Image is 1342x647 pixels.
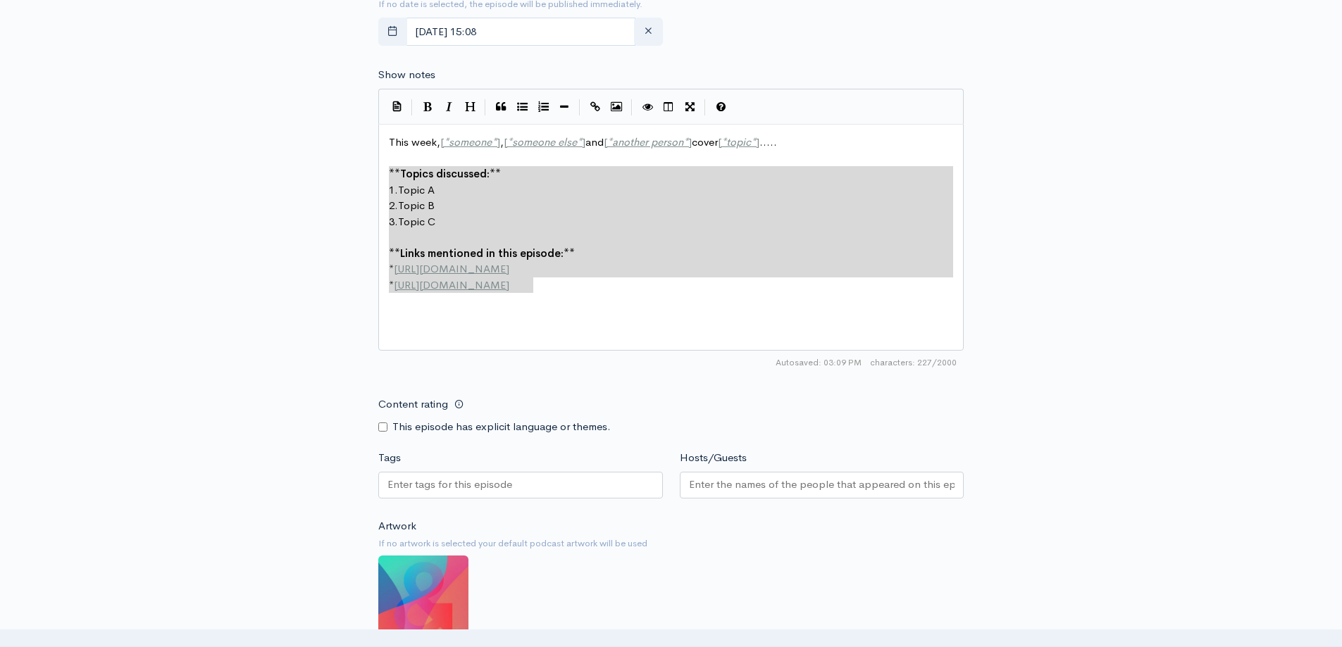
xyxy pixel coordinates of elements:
[387,477,514,493] input: Enter tags for this episode
[606,96,627,118] button: Insert Image
[378,18,407,46] button: toggle
[689,477,955,493] input: Enter the names of the people that appeared on this episode
[378,390,448,419] label: Content rating
[440,135,444,149] span: [
[756,135,759,149] span: ]
[533,96,554,118] button: Numbered List
[398,183,435,196] span: Topic A
[554,96,575,118] button: Insert Horizontal Line
[511,96,533,118] button: Generic List
[604,135,607,149] span: [
[400,167,490,180] span: Topics discussed:
[394,278,509,291] span: [URL][DOMAIN_NAME]
[679,96,700,118] button: Toggle Fullscreen
[870,356,957,369] span: 227/2000
[389,199,398,212] span: 2.
[459,96,480,118] button: Heading
[398,199,435,212] span: Topic B
[485,99,486,115] i: |
[718,135,721,149] span: [
[438,96,459,118] button: Italic
[631,99,633,115] i: |
[658,96,679,118] button: Toggle Side by Side
[512,135,577,149] span: someone else
[704,99,706,115] i: |
[411,99,413,115] i: |
[490,96,511,118] button: Quote
[497,135,500,149] span: ]
[392,419,611,435] label: This episode has explicit language or themes.
[634,18,663,46] button: clear
[378,450,401,466] label: Tags
[378,536,964,551] small: If no artwork is selected your default podcast artwork will be used
[389,215,398,228] span: 3.
[776,356,862,369] span: Autosaved: 03:09 PM
[726,135,751,149] span: topic
[386,96,407,117] button: Insert Show Notes Template
[612,135,683,149] span: another person
[688,135,692,149] span: ]
[680,450,747,466] label: Hosts/Guests
[582,135,585,149] span: ]
[378,518,416,534] label: Artwork
[585,96,606,118] button: Create Link
[449,135,492,149] span: someone
[417,96,438,118] button: Bold
[400,246,564,260] span: Links mentioned in this episode:
[398,215,435,228] span: Topic C
[579,99,580,115] i: |
[504,135,507,149] span: [
[637,96,658,118] button: Toggle Preview
[378,67,435,83] label: Show notes
[389,183,398,196] span: 1.
[710,96,731,118] button: Markdown Guide
[389,135,777,149] span: This week, , and cover .....
[394,262,509,275] span: [URL][DOMAIN_NAME]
